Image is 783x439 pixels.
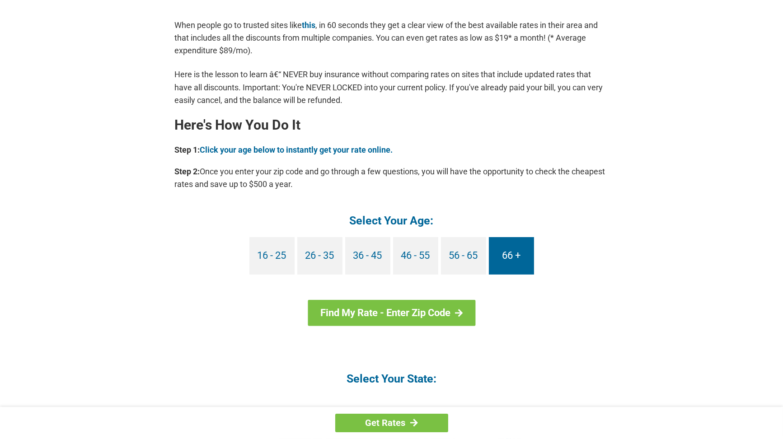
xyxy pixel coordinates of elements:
b: Step 2: [175,167,200,176]
a: Find My Rate - Enter Zip Code [308,300,475,326]
h2: Here's How You Do It [175,118,609,132]
a: 66 + [489,237,534,275]
a: this [302,20,316,30]
h4: Select Your Age: [175,213,609,228]
a: 16 - 25 [249,237,295,275]
a: 26 - 35 [297,237,342,275]
a: Click your age below to instantly get your rate online. [200,145,393,154]
b: Step 1: [175,145,200,154]
a: Get Rates [335,414,448,432]
a: 46 - 55 [393,237,438,275]
p: When people go to trusted sites like , in 60 seconds they get a clear view of the best available ... [175,19,609,57]
h4: Select Your State: [175,371,609,386]
a: 36 - 45 [345,237,390,275]
a: 56 - 65 [441,237,486,275]
p: Here is the lesson to learn â€“ NEVER buy insurance without comparing rates on sites that include... [175,68,609,106]
p: Once you enter your zip code and go through a few questions, you will have the opportunity to che... [175,165,609,191]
